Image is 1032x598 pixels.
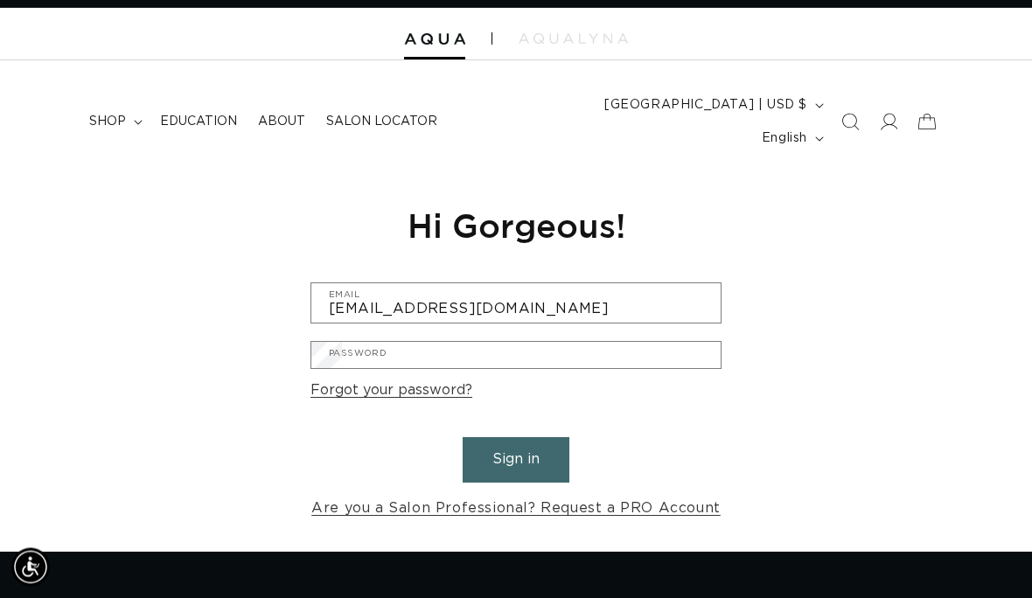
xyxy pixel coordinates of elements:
summary: Search [831,103,869,142]
a: About [248,104,316,141]
iframe: Chat Widget [789,409,1032,598]
a: Education [150,104,248,141]
button: Sign in [463,438,569,483]
span: [GEOGRAPHIC_DATA] | USD $ [604,97,807,115]
input: Email [311,284,721,323]
img: Aqua Hair Extensions [404,34,465,46]
span: English [762,130,807,149]
div: Accessibility Menu [11,548,50,587]
button: [GEOGRAPHIC_DATA] | USD $ [594,89,831,122]
a: Salon Locator [316,104,448,141]
span: Education [160,115,237,130]
span: shop [89,115,126,130]
img: aqualyna.com [519,34,628,45]
summary: shop [79,104,150,141]
a: Are you a Salon Professional? Request a PRO Account [311,497,721,522]
span: About [258,115,305,130]
h1: Hi Gorgeous! [310,205,722,247]
a: Forgot your password? [310,379,472,404]
span: Salon Locator [326,115,437,130]
button: English [751,122,831,156]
